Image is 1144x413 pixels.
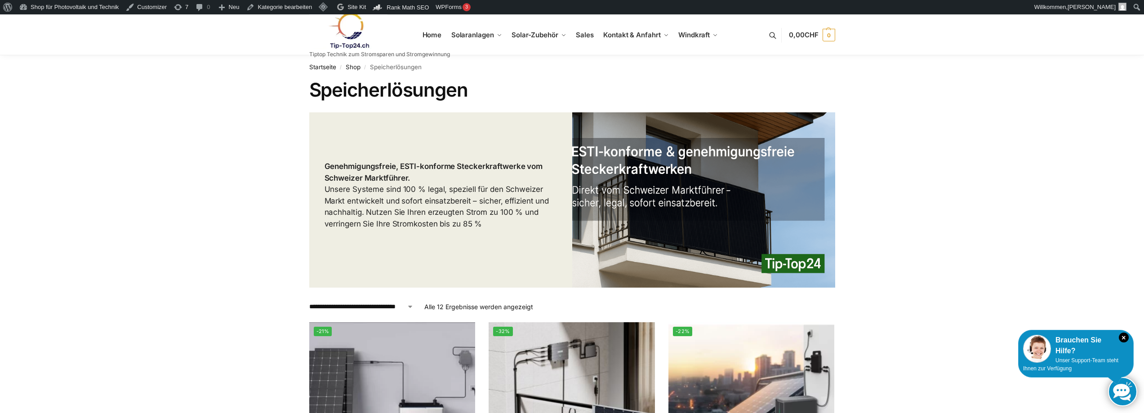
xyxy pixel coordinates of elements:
span: CHF [805,31,819,39]
h1: Speicherlösungen [309,79,835,101]
span: Unser Support-Team steht Ihnen zur Verfügung [1023,357,1118,372]
span: 0 [823,29,835,41]
img: Die Nummer 1 in der Schweiz für 100 % legale [572,112,835,288]
a: Startseite [309,63,336,71]
img: Solaranlagen, Speicheranlagen und Energiesparprodukte [309,13,388,49]
strong: Genehmigungsfreie, ESTI-konforme Steckerkraftwerke vom Schweizer Marktführer. [325,162,543,182]
a: Kontakt & Anfahrt [600,15,672,55]
span: Rank Math SEO [387,4,429,11]
select: Shop-Reihenfolge [309,302,414,311]
span: [PERSON_NAME] [1068,4,1116,10]
span: / [361,64,370,71]
img: Benutzerbild von Rupert Spoddig [1118,3,1126,11]
div: 3 [463,3,471,11]
a: Shop [346,63,361,71]
a: Solaranlagen [447,15,505,55]
a: Sales [572,15,597,55]
p: Tiptop Technik zum Stromsparen und Stromgewinnung [309,52,450,57]
i: Schließen [1119,333,1129,342]
span: Kontakt & Anfahrt [603,31,660,39]
span: / [336,64,346,71]
span: Sales [576,31,594,39]
div: Brauchen Sie Hilfe? [1023,335,1129,356]
span: Site Kit [347,4,366,10]
a: Solar-Zubehör [508,15,570,55]
nav: Cart contents [789,14,835,56]
span: Solaranlagen [451,31,494,39]
span: Solar-Zubehör [512,31,558,39]
img: Customer service [1023,335,1051,363]
span: Windkraft [678,31,710,39]
nav: Breadcrumb [309,55,835,79]
p: Alle 12 Ergebnisse werden angezeigt [424,302,533,311]
a: 0,00CHF 0 [789,22,835,49]
a: Windkraft [675,15,722,55]
span: 0,00 [789,31,818,39]
span: Unsere Systeme sind 100 % legal, speziell für den Schweizer Markt entwickelt und sofort einsatzbe... [325,162,549,228]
